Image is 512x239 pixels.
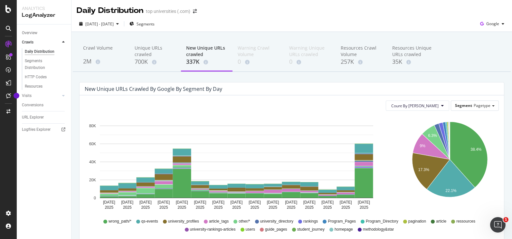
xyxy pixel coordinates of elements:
[137,21,155,27] span: Segments
[25,83,43,90] div: Resources
[260,219,293,224] span: university_directory
[141,219,158,224] span: qs-events
[22,30,67,36] a: Overview
[22,39,60,46] a: Crawls
[321,200,334,205] text: [DATE]
[186,58,227,66] div: 337K
[212,200,224,205] text: [DATE]
[123,205,132,210] text: 2025
[363,227,394,232] span: methodology&star
[89,178,96,182] text: 20K
[135,58,176,66] div: 700K
[22,114,44,121] div: URL Explorer
[194,200,206,205] text: [DATE]
[103,200,115,205] text: [DATE]
[193,9,197,14] div: arrow-right-arrow-left
[418,167,429,172] text: 17.3%
[267,200,279,205] text: [DATE]
[196,205,204,210] text: 2025
[14,93,19,99] div: Tooltip anchor
[25,74,47,81] div: HTTP Codes
[490,217,506,233] iframe: Intercom live chat
[287,205,296,210] text: 2025
[159,205,168,210] text: 2025
[94,196,96,200] text: 0
[146,8,190,14] div: top universities (.com)
[83,57,124,66] div: 2M
[85,116,388,213] svg: A chart.
[360,205,368,210] text: 2025
[392,45,433,58] div: Resources Unique URLs crawled
[83,45,124,57] div: Crawl Volume
[503,217,508,222] span: 1
[456,219,475,224] span: ressources
[408,219,426,224] span: pagination
[403,116,497,213] div: A chart.
[265,227,287,232] span: guide_pages
[89,160,96,164] text: 40K
[85,86,222,92] div: New Unique URLs crawled by google by Segment by Day
[436,219,446,224] span: article
[392,58,433,66] div: 35K
[178,205,186,210] text: 2025
[25,48,54,55] div: Daily Distribution
[190,227,236,232] span: university-rankings-articles
[341,205,350,210] text: 2025
[22,30,37,36] div: Overview
[289,45,330,58] div: Warning Unique URLs crawled
[239,219,250,224] span: other/*
[249,200,261,205] text: [DATE]
[89,124,96,128] text: 80K
[328,219,356,224] span: Program_Pages
[168,219,199,224] span: university_profiles
[305,205,314,210] text: 2025
[25,58,67,71] a: Segments Distribution
[209,219,229,224] span: article_tags
[358,200,370,205] text: [DATE]
[157,200,170,205] text: [DATE]
[105,205,113,210] text: 2025
[428,133,437,138] text: 6.3%
[186,45,227,58] div: New Unique URLs crawled
[231,200,243,205] text: [DATE]
[455,103,472,108] span: Segment
[109,219,131,224] span: wrong_path/*
[135,45,176,58] div: Unique URLs crawled
[141,205,150,210] text: 2025
[89,142,96,146] text: 60K
[386,100,449,111] button: Count By [PERSON_NAME]
[341,45,382,58] div: Resources Crawl Volume
[25,74,67,81] a: HTTP Codes
[323,205,332,210] text: 2025
[289,58,330,66] div: 0
[22,92,60,99] a: Visits
[238,45,279,58] div: Warning Crawl Volume
[25,48,67,55] a: Daily Distribution
[486,21,499,26] span: Google
[445,188,456,193] text: 22.1%
[214,205,223,210] text: 2025
[251,205,259,210] text: 2025
[22,92,32,99] div: Visits
[246,227,255,232] span: users
[22,126,51,133] div: Logfiles Explorer
[85,21,114,27] span: [DATE] - [DATE]
[478,19,507,29] button: Google
[470,147,481,152] text: 38.4%
[22,114,67,121] a: URL Explorer
[269,205,277,210] text: 2025
[22,126,67,133] a: Logfiles Explorer
[366,219,398,224] span: Program_Directory
[340,200,352,205] text: [DATE]
[22,5,66,12] div: Analytics
[297,227,325,232] span: student_journey
[232,205,241,210] text: 2025
[121,200,133,205] text: [DATE]
[391,103,439,109] span: Count By Day
[238,58,279,66] div: 0
[22,39,33,46] div: Crawls
[420,144,426,148] text: 9%
[22,12,66,19] div: LogAnalyzer
[341,58,382,66] div: 257K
